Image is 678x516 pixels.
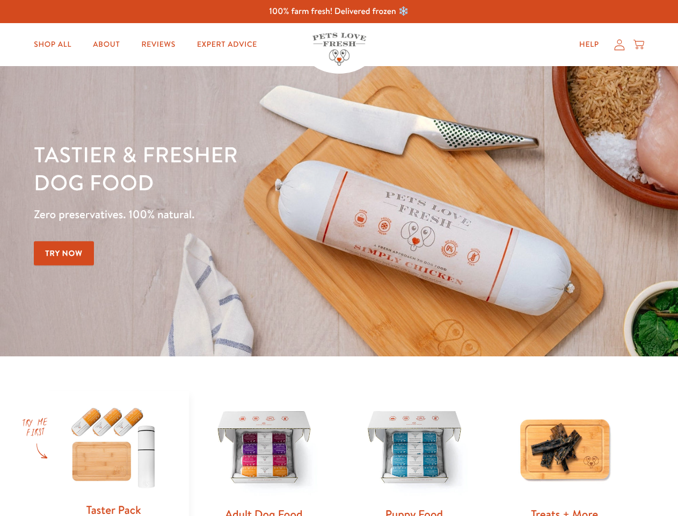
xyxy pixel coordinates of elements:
a: Reviews [133,34,184,55]
h1: Tastier & fresher dog food [34,140,441,196]
a: Shop All [25,34,80,55]
a: About [84,34,128,55]
p: Zero preservatives. 100% natural. [34,205,441,224]
img: Pets Love Fresh [312,33,366,66]
a: Try Now [34,241,94,266]
a: Help [571,34,608,55]
a: Expert Advice [188,34,266,55]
